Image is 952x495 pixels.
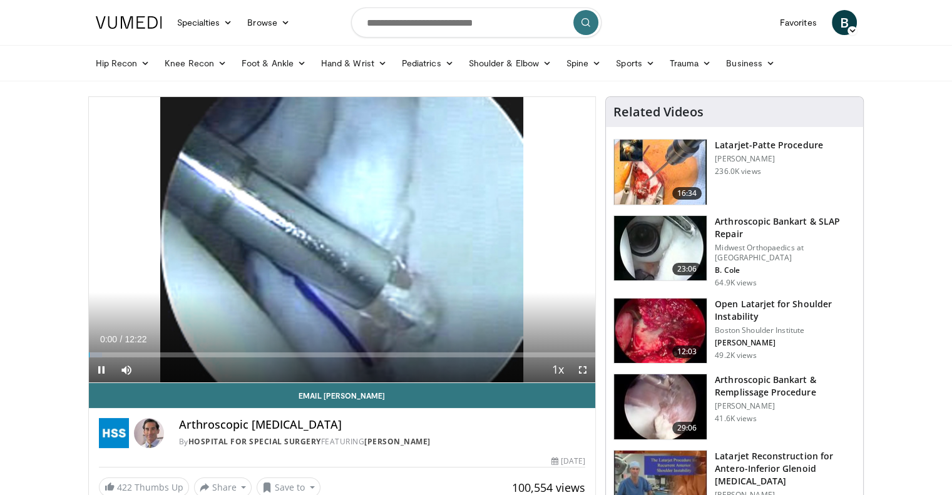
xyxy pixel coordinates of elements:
[89,352,596,357] div: Progress Bar
[715,350,756,360] p: 49.2K views
[89,383,596,408] a: Email [PERSON_NAME]
[314,51,394,76] a: Hand & Wrist
[672,345,702,358] span: 12:03
[772,10,824,35] a: Favorites
[613,374,856,440] a: 29:06 Arthroscopic Bankart & Remplissage Procedure [PERSON_NAME] 41.6K views
[179,436,586,447] div: By FEATURING
[234,51,314,76] a: Foot & Ankle
[570,357,595,382] button: Fullscreen
[715,450,856,487] h3: Latarjet Reconstruction for Antero-Inferior Glenoid [MEDICAL_DATA]
[715,215,856,240] h3: Arthroscopic Bankart & SLAP Repair
[461,51,559,76] a: Shoulder & Elbow
[672,422,702,434] span: 29:06
[613,139,856,205] a: 16:34 Latarjet-Patte Procedure [PERSON_NAME] 236.0K views
[88,51,158,76] a: Hip Recon
[551,456,585,467] div: [DATE]
[157,51,234,76] a: Knee Recon
[715,154,822,164] p: [PERSON_NAME]
[614,374,707,439] img: wolf_3.png.150x105_q85_crop-smart_upscale.jpg
[715,401,856,411] p: [PERSON_NAME]
[117,481,132,493] span: 422
[134,418,164,448] img: Avatar
[715,139,822,151] h3: Latarjet-Patte Procedure
[125,334,146,344] span: 12:22
[614,216,707,281] img: cole_0_3.png.150x105_q85_crop-smart_upscale.jpg
[672,263,702,275] span: 23:06
[715,414,756,424] p: 41.6K views
[715,265,856,275] p: B. Cole
[364,436,431,447] a: [PERSON_NAME]
[614,299,707,364] img: 944938_3.png.150x105_q85_crop-smart_upscale.jpg
[715,243,856,263] p: Midwest Orthopaedics at [GEOGRAPHIC_DATA]
[351,8,601,38] input: Search topics, interventions
[179,418,586,432] h4: Arthroscopic [MEDICAL_DATA]
[662,51,719,76] a: Trauma
[715,338,856,348] p: [PERSON_NAME]
[715,166,760,176] p: 236.0K views
[545,357,570,382] button: Playback Rate
[715,278,756,288] p: 64.9K views
[715,374,856,399] h3: Arthroscopic Bankart & Remplissage Procedure
[608,51,662,76] a: Sports
[240,10,297,35] a: Browse
[559,51,608,76] a: Spine
[89,357,114,382] button: Pause
[188,436,321,447] a: Hospital for Special Surgery
[614,140,707,205] img: 617583_3.png.150x105_q85_crop-smart_upscale.jpg
[100,334,117,344] span: 0:00
[832,10,857,35] a: B
[89,97,596,383] video-js: Video Player
[613,105,704,120] h4: Related Videos
[96,16,162,29] img: VuMedi Logo
[394,51,461,76] a: Pediatrics
[99,418,129,448] img: Hospital for Special Surgery
[512,480,585,495] span: 100,554 views
[613,215,856,288] a: 23:06 Arthroscopic Bankart & SLAP Repair Midwest Orthopaedics at [GEOGRAPHIC_DATA] B. Cole 64.9K ...
[613,298,856,364] a: 12:03 Open Latarjet for Shoulder Instability Boston Shoulder Institute [PERSON_NAME] 49.2K views
[715,298,856,323] h3: Open Latarjet for Shoulder Instability
[114,357,139,382] button: Mute
[120,334,123,344] span: /
[715,325,856,335] p: Boston Shoulder Institute
[672,187,702,200] span: 16:34
[719,51,782,76] a: Business
[170,10,240,35] a: Specialties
